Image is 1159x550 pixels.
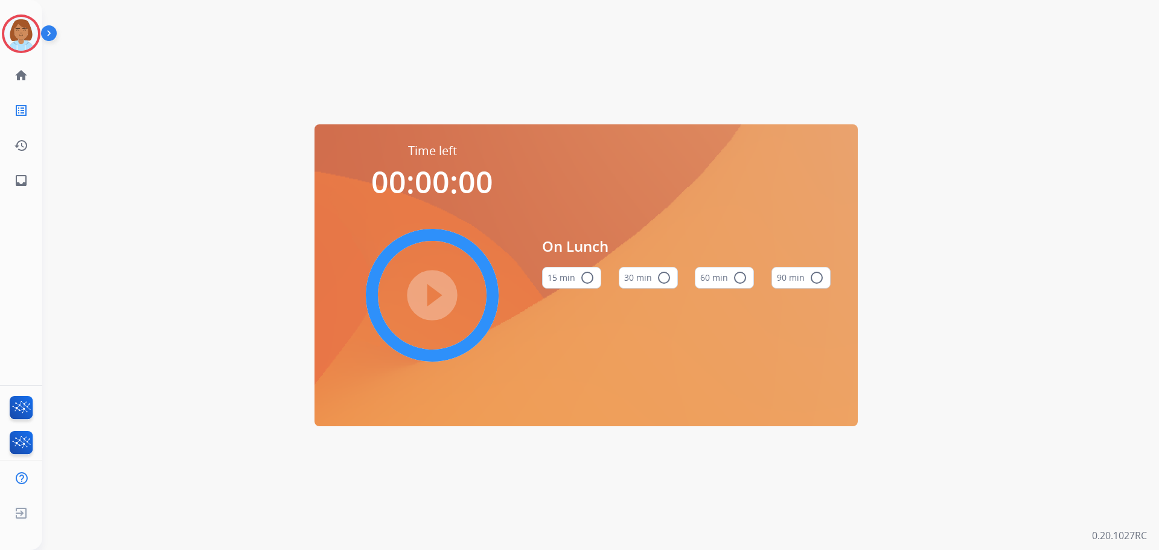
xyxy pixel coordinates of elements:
[371,161,493,202] span: 00:00:00
[809,270,824,285] mat-icon: radio_button_unchecked
[14,138,28,153] mat-icon: history
[771,267,831,289] button: 90 min
[4,17,38,51] img: avatar
[14,103,28,118] mat-icon: list_alt
[695,267,754,289] button: 60 min
[733,270,747,285] mat-icon: radio_button_unchecked
[580,270,595,285] mat-icon: radio_button_unchecked
[1092,528,1147,543] p: 0.20.1027RC
[542,267,601,289] button: 15 min
[542,235,831,257] span: On Lunch
[14,173,28,188] mat-icon: inbox
[14,68,28,83] mat-icon: home
[657,270,671,285] mat-icon: radio_button_unchecked
[619,267,678,289] button: 30 min
[408,142,457,159] span: Time left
